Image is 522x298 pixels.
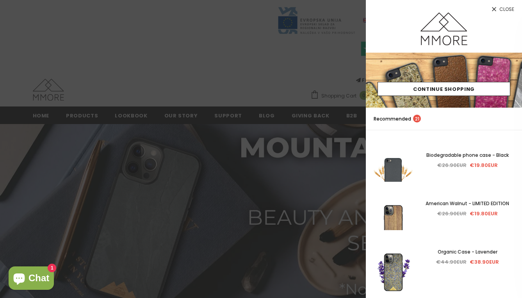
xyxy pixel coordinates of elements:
[413,115,421,122] span: 21
[470,210,498,217] span: €19.80EUR
[426,200,509,207] span: American Walnut - LIMITED EDITION
[374,115,421,123] p: Recommended
[420,151,514,160] a: Biodegradable phone case - Black
[436,258,467,266] span: €44.90EUR
[470,161,498,169] span: €19.80EUR
[420,199,514,208] a: American Walnut - LIMITED EDITION
[420,248,514,256] a: Organic Case - Lavender
[470,258,499,266] span: €38.90EUR
[499,7,514,12] span: Close
[437,161,467,169] span: €26.90EUR
[437,210,467,217] span: €26.90EUR
[426,152,509,158] span: Biodegradable phone case - Black
[378,82,510,96] a: Continue Shopping
[506,115,514,123] a: search
[6,266,56,292] inbox-online-store-chat: Shopify online store chat
[438,248,497,255] span: Organic Case - Lavender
